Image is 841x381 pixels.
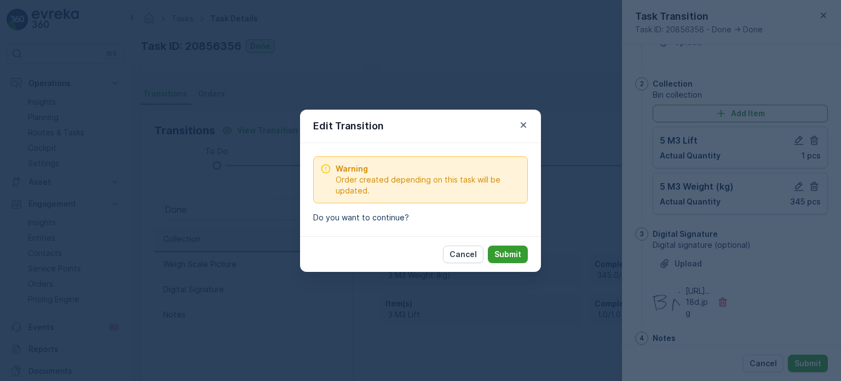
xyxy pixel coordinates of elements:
[336,163,521,174] span: Warning
[494,249,521,260] p: Submit
[313,118,384,134] p: Edit Transition
[450,249,477,260] p: Cancel
[313,212,528,223] p: Do you want to continue?
[336,174,521,196] span: Order created depending on this task will be updated.
[488,246,528,263] button: Submit
[443,246,483,263] button: Cancel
